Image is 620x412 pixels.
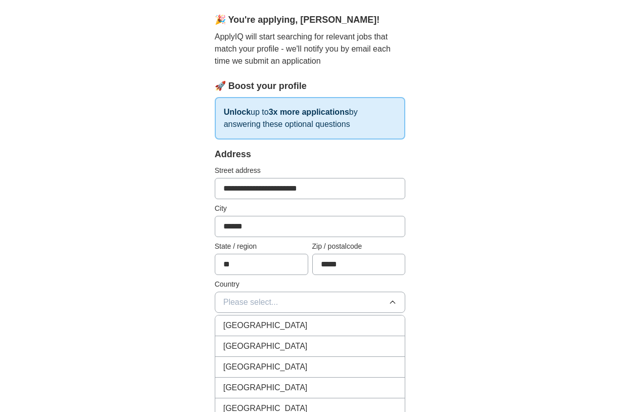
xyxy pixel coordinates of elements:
[269,108,349,116] strong: 3x more applications
[215,203,406,214] label: City
[223,382,308,394] span: [GEOGRAPHIC_DATA]
[215,292,406,313] button: Please select...
[312,241,406,252] label: Zip / postalcode
[215,148,406,161] div: Address
[215,97,406,140] p: up to by answering these optional questions
[223,319,308,332] span: [GEOGRAPHIC_DATA]
[223,296,278,308] span: Please select...
[215,79,406,93] div: 🚀 Boost your profile
[215,279,406,290] label: Country
[224,108,251,116] strong: Unlock
[223,340,308,352] span: [GEOGRAPHIC_DATA]
[215,241,308,252] label: State / region
[215,13,406,27] div: 🎉 You're applying , [PERSON_NAME] !
[215,165,406,176] label: Street address
[223,361,308,373] span: [GEOGRAPHIC_DATA]
[215,31,406,67] p: ApplyIQ will start searching for relevant jobs that match your profile - we'll notify you by emai...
